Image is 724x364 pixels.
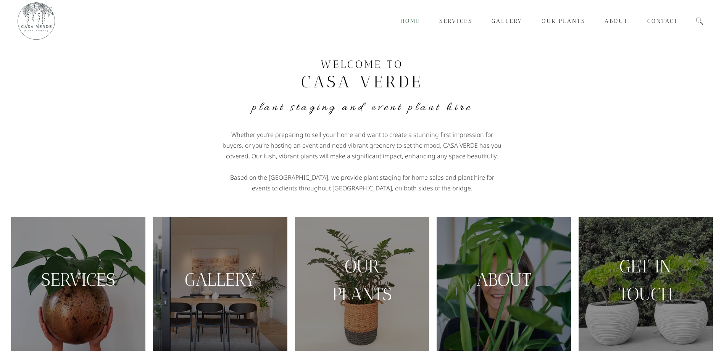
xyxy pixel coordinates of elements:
h4: Plant Staging and Event Plant Hire [148,100,576,116]
a: GET IN [619,256,672,277]
p: Based on the [GEOGRAPHIC_DATA], we provide plant staging for home sales and plant hire for events... [221,172,503,193]
span: Our Plants [542,18,585,24]
a: PLANTS [332,283,392,305]
span: Contact [647,18,678,24]
span: About [605,18,628,24]
h3: WELCOME TO [148,57,576,72]
a: TOUCH [619,283,673,305]
a: SERVICES [41,269,115,290]
a: ABOUT [476,269,531,290]
span: Gallery [492,18,522,24]
p: Whether you’re preparing to sell your home and want to create a stunning first impression for buy... [221,129,503,161]
a: OUR [345,256,380,277]
span: Home [400,18,420,24]
span: Services [439,18,472,24]
h2: CASA VERDE [148,72,576,92]
a: GALLERY [185,269,256,290]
